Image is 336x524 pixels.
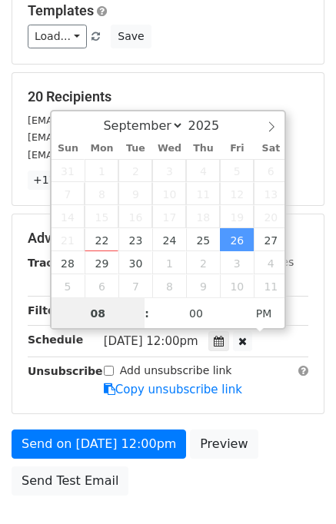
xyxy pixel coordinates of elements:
h5: 20 Recipients [28,88,308,105]
strong: Filters [28,304,67,317]
span: October 6, 2025 [85,274,118,297]
input: Minute [149,298,243,329]
span: September 11, 2025 [186,182,220,205]
span: September 21, 2025 [52,228,85,251]
span: September 23, 2025 [118,228,152,251]
small: [EMAIL_ADDRESS][DOMAIN_NAME] [28,114,199,126]
iframe: Chat Widget [259,450,336,524]
span: September 12, 2025 [220,182,254,205]
span: September 18, 2025 [186,205,220,228]
span: September 3, 2025 [152,159,186,182]
span: August 31, 2025 [52,159,85,182]
span: September 1, 2025 [85,159,118,182]
span: October 4, 2025 [254,251,288,274]
span: September 7, 2025 [52,182,85,205]
span: October 3, 2025 [220,251,254,274]
span: Wed [152,144,186,154]
span: October 11, 2025 [254,274,288,297]
span: September 2, 2025 [118,159,152,182]
span: September 29, 2025 [85,251,118,274]
label: Add unsubscribe link [120,363,232,379]
small: [EMAIL_ADDRESS][DOMAIN_NAME] [28,131,199,143]
span: Tue [118,144,152,154]
a: Preview [190,429,258,459]
a: Templates [28,2,94,18]
span: October 1, 2025 [152,251,186,274]
span: October 9, 2025 [186,274,220,297]
span: September 15, 2025 [85,205,118,228]
a: Copy unsubscribe link [104,383,242,396]
a: +17 more [28,171,92,190]
span: September 16, 2025 [118,205,152,228]
a: Send Test Email [12,466,128,496]
span: September 8, 2025 [85,182,118,205]
span: Fri [220,144,254,154]
strong: Schedule [28,333,83,346]
span: September 17, 2025 [152,205,186,228]
span: September 24, 2025 [152,228,186,251]
span: September 4, 2025 [186,159,220,182]
span: : [145,298,149,329]
span: October 5, 2025 [52,274,85,297]
strong: Unsubscribe [28,365,103,377]
span: September 30, 2025 [118,251,152,274]
a: Load... [28,25,87,48]
span: September 28, 2025 [52,251,85,274]
button: Save [111,25,151,48]
h5: Advanced [28,230,308,247]
span: September 22, 2025 [85,228,118,251]
span: October 2, 2025 [186,251,220,274]
span: September 10, 2025 [152,182,186,205]
span: September 6, 2025 [254,159,288,182]
small: [EMAIL_ADDRESS][DOMAIN_NAME] [28,149,199,161]
span: September 5, 2025 [220,159,254,182]
span: September 14, 2025 [52,205,85,228]
span: Click to toggle [243,298,285,329]
strong: Tracking [28,257,79,269]
span: [DATE] 12:00pm [104,334,198,348]
span: September 26, 2025 [220,228,254,251]
span: September 20, 2025 [254,205,288,228]
span: September 27, 2025 [254,228,288,251]
span: Sun [52,144,85,154]
span: September 9, 2025 [118,182,152,205]
span: October 7, 2025 [118,274,152,297]
a: Send on [DATE] 12:00pm [12,429,186,459]
span: October 8, 2025 [152,274,186,297]
input: Year [184,118,239,133]
span: Sat [254,144,288,154]
input: Hour [52,298,145,329]
span: September 25, 2025 [186,228,220,251]
span: Mon [85,144,118,154]
span: September 19, 2025 [220,205,254,228]
span: Thu [186,144,220,154]
span: October 10, 2025 [220,274,254,297]
span: September 13, 2025 [254,182,288,205]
